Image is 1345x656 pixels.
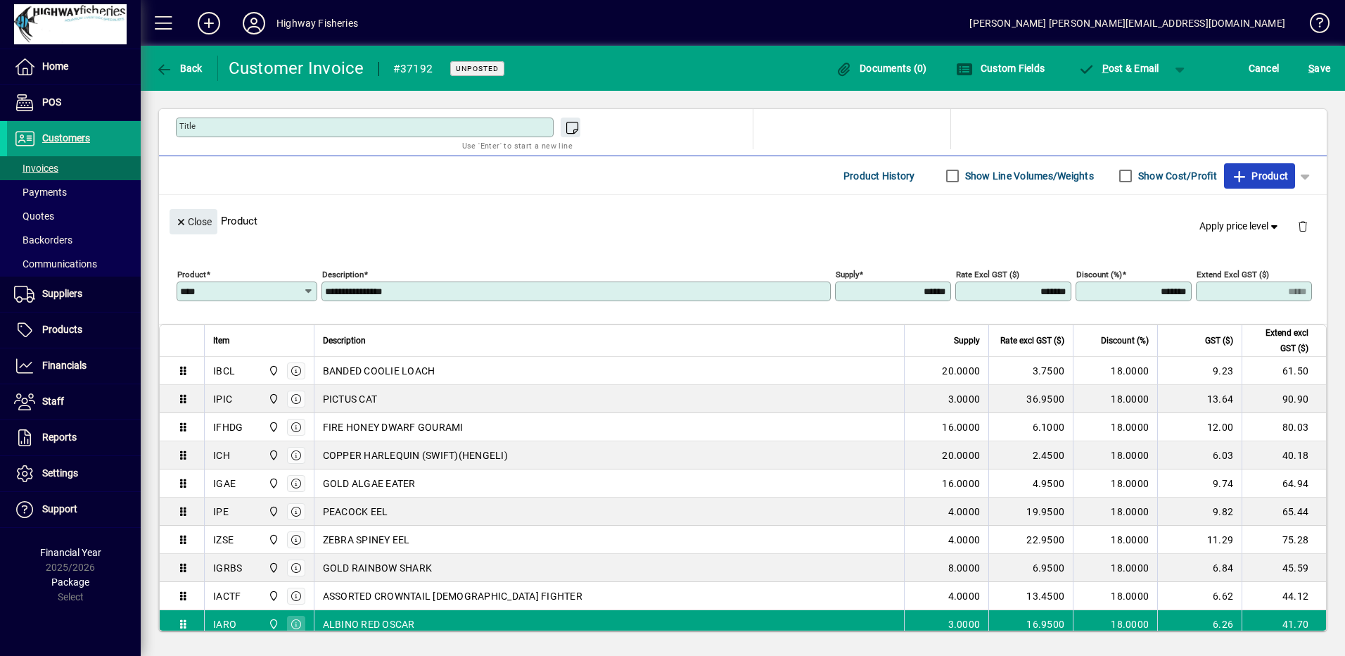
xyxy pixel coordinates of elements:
[962,169,1094,183] label: Show Line Volumes/Weights
[1157,526,1242,554] td: 11.29
[213,364,235,378] div: IBCL
[948,589,981,603] span: 4.0000
[956,270,1019,279] mat-label: Rate excl GST ($)
[323,589,582,603] span: ASSORTED CROWNTAIL [DEMOGRAPHIC_DATA] FIGHTER
[1197,270,1269,279] mat-label: Extend excl GST ($)
[1157,582,1242,610] td: 6.62
[832,56,931,81] button: Documents (0)
[7,180,141,204] a: Payments
[177,270,206,279] mat-label: Product
[213,333,230,348] span: Item
[213,448,230,462] div: ICH
[42,96,61,108] span: POS
[7,49,141,84] a: Home
[323,505,388,519] span: PEACOCK EEL
[152,56,206,81] button: Back
[393,58,433,80] div: #37192
[42,132,90,144] span: Customers
[997,505,1064,519] div: 19.9500
[843,165,915,187] span: Product History
[456,64,499,73] span: Unposted
[323,617,415,631] span: ALBINO RED OSCAR
[7,204,141,228] a: Quotes
[213,392,232,406] div: IPIC
[1073,582,1157,610] td: 18.0000
[1073,498,1157,526] td: 18.0000
[14,258,97,270] span: Communications
[1242,357,1326,385] td: 61.50
[42,360,87,371] span: Financials
[42,288,82,299] span: Suppliers
[1205,333,1233,348] span: GST ($)
[1157,610,1242,638] td: 6.26
[1157,413,1242,441] td: 12.00
[1073,610,1157,638] td: 18.0000
[213,533,234,547] div: IZSE
[997,589,1064,603] div: 13.4500
[14,163,58,174] span: Invoices
[7,492,141,527] a: Support
[942,477,980,491] span: 16.0000
[1073,526,1157,554] td: 18.0000
[1242,413,1326,441] td: 80.03
[948,392,981,406] span: 3.0000
[7,228,141,252] a: Backorders
[323,392,378,406] span: PICTUS CAT
[213,589,241,603] div: IACTF
[969,12,1285,34] div: [PERSON_NAME] [PERSON_NAME][EMAIL_ADDRESS][DOMAIN_NAME]
[213,420,243,434] div: IFHDG
[1231,165,1288,187] span: Product
[1071,56,1166,81] button: Post & Email
[323,561,433,575] span: GOLD RAINBOW SHARK
[942,448,980,462] span: 20.0000
[159,195,1327,246] div: Product
[997,448,1064,462] div: 2.4500
[323,333,366,348] span: Description
[997,364,1064,378] div: 3.7500
[997,533,1064,547] div: 22.9500
[264,532,281,548] span: Highway Fisheries Ltd
[141,56,218,81] app-page-header-button: Back
[170,209,217,234] button: Close
[948,505,981,519] span: 4.0000
[1242,385,1326,413] td: 90.90
[7,313,141,348] a: Products
[42,324,82,335] span: Products
[1102,63,1109,74] span: P
[276,12,358,34] div: Highway Fisheries
[264,476,281,491] span: Highway Fisheries Ltd
[836,63,927,74] span: Documents (0)
[1073,413,1157,441] td: 18.0000
[323,448,508,462] span: COPPER HARLEQUIN (SWIFT)(HENGELI)
[838,163,921,189] button: Product History
[956,63,1045,74] span: Custom Fields
[7,384,141,420] a: Staff
[166,215,221,227] app-page-header-button: Close
[42,431,77,443] span: Reports
[1073,357,1157,385] td: 18.0000
[323,364,435,378] span: BANDED COOLIE LOACH
[997,477,1064,491] div: 4.9500
[1073,441,1157,469] td: 18.0000
[1286,209,1320,243] button: Delete
[942,420,980,434] span: 16.0000
[1249,57,1280,80] span: Cancel
[42,61,68,72] span: Home
[264,560,281,576] span: Highway Fisheries Ltd
[1157,441,1242,469] td: 6.03
[462,137,573,153] mat-hint: Use 'Enter' to start a new line
[1073,469,1157,498] td: 18.0000
[997,561,1064,575] div: 6.9500
[7,348,141,384] a: Financials
[1308,63,1314,74] span: S
[179,121,196,131] mat-label: Title
[942,364,980,378] span: 20.0000
[323,420,464,434] span: FIRE HONEY DWARF GOURAMI
[948,533,981,547] span: 4.0000
[997,617,1064,631] div: 16.9500
[264,617,281,632] span: Highway Fisheries Ltd
[14,234,72,246] span: Backorders
[42,503,77,515] span: Support
[1308,57,1330,80] span: ave
[1242,554,1326,582] td: 45.59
